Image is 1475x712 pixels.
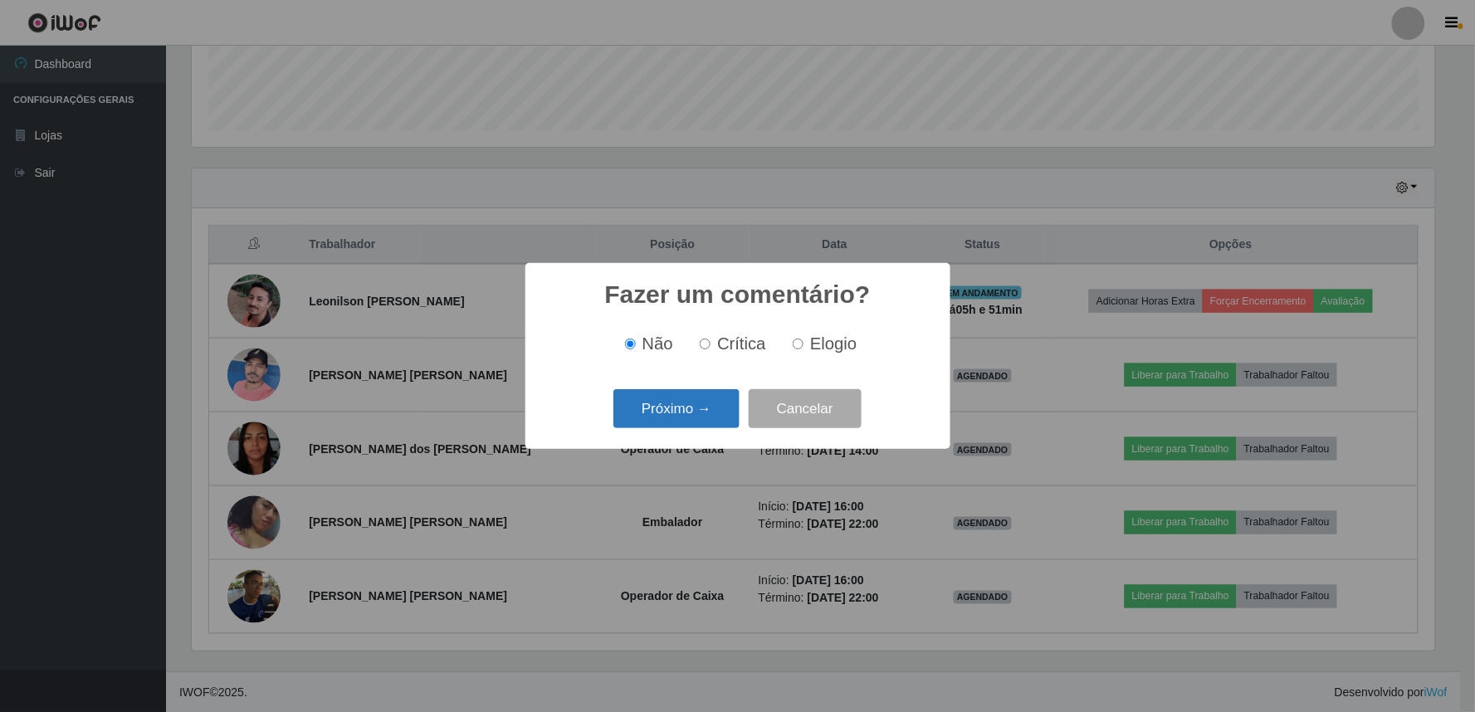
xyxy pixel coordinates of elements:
[749,389,862,428] button: Cancelar
[604,280,870,310] h2: Fazer um comentário?
[700,339,711,349] input: Crítica
[613,389,740,428] button: Próximo →
[625,339,636,349] input: Não
[642,334,673,353] span: Não
[810,334,857,353] span: Elogio
[717,334,766,353] span: Crítica
[793,339,803,349] input: Elogio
